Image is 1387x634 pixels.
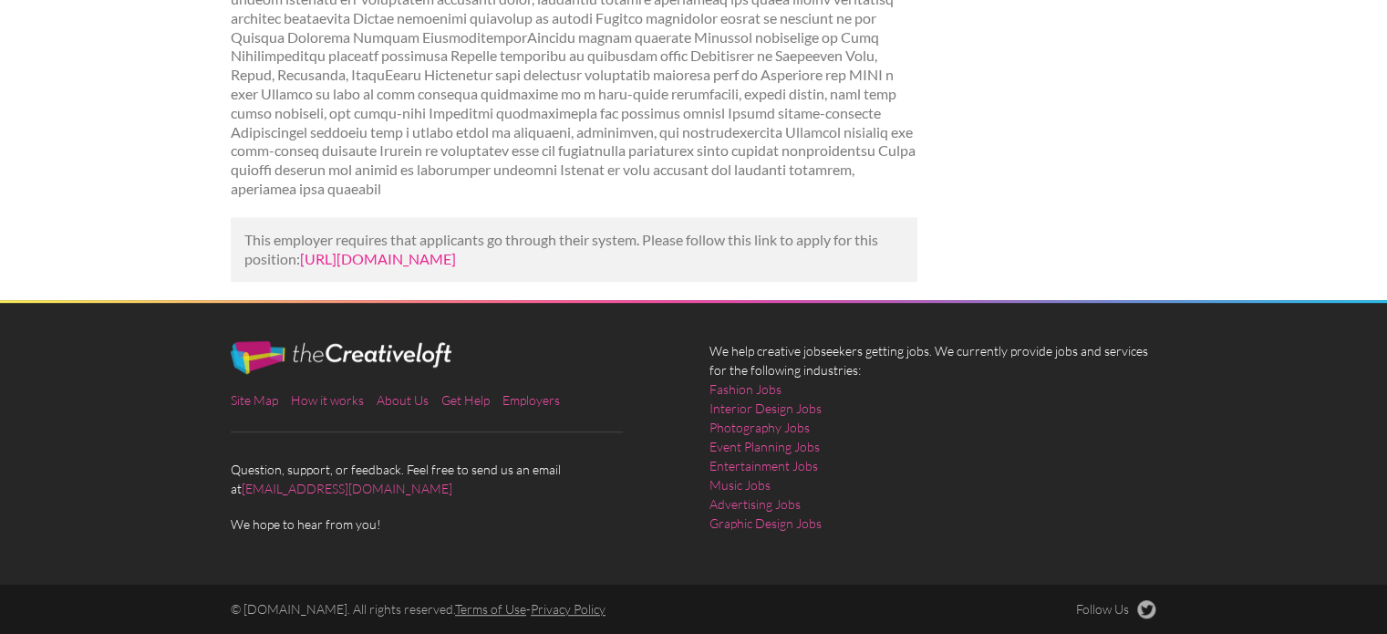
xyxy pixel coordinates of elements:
a: How it works [291,392,364,408]
a: Employers [502,392,560,408]
a: Get Help [441,392,490,408]
a: Photography Jobs [709,418,810,437]
p: This employer requires that applicants go through their system. Please follow this link to apply ... [244,231,904,269]
a: Event Planning Jobs [709,437,820,456]
a: Follow Us [1076,600,1156,618]
a: [EMAIL_ADDRESS][DOMAIN_NAME] [242,481,452,496]
div: We help creative jobseekers getting jobs. We currently provide jobs and services for the followin... [694,341,1173,547]
a: Graphic Design Jobs [709,514,822,533]
a: [URL][DOMAIN_NAME] [300,250,456,267]
a: Music Jobs [709,475,771,494]
a: About Us [377,392,429,408]
a: Privacy Policy [531,601,606,617]
a: Entertainment Jobs [709,456,818,475]
div: Question, support, or feedback. Feel free to send us an email at [215,341,694,534]
a: Interior Design Jobs [709,399,822,418]
a: Advertising Jobs [709,494,801,514]
a: Fashion Jobs [709,379,781,399]
a: Site Map [231,392,278,408]
a: Terms of Use [455,601,526,617]
div: © [DOMAIN_NAME]. All rights reserved. - [215,600,934,618]
span: We hope to hear from you! [231,514,678,534]
img: The Creative Loft [231,341,451,374]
